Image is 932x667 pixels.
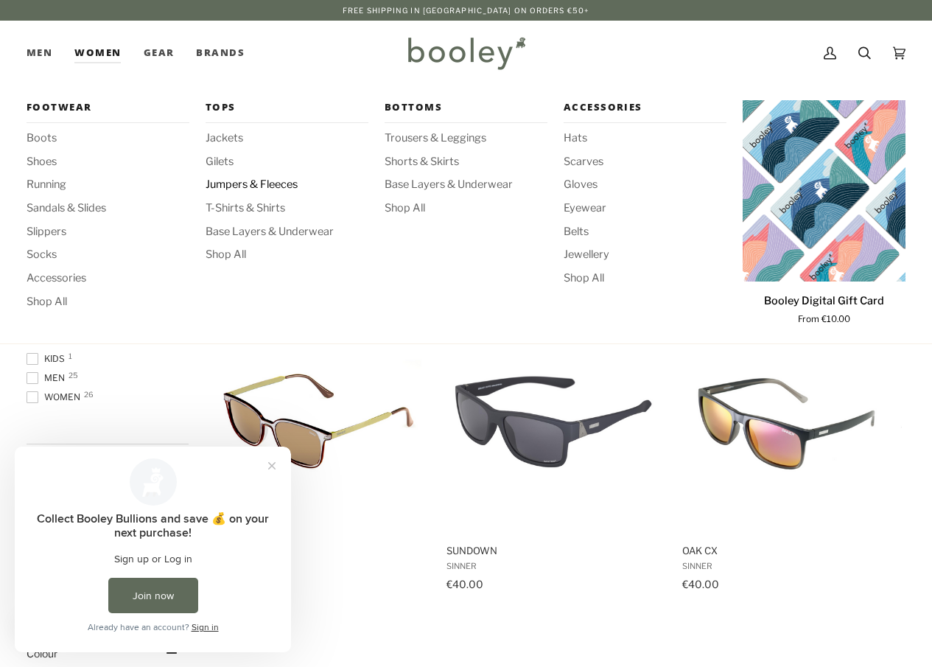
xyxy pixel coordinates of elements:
[564,130,726,147] span: Hats
[564,177,726,193] a: Gloves
[206,224,368,240] a: Base Layers & Underwear
[564,270,726,287] a: Shop All
[743,100,905,282] product-grid-item-variant: €10.00
[210,561,427,571] span: SINNER
[185,21,256,85] a: Brands
[27,100,189,123] a: Footwear
[27,647,69,660] span: Colour
[84,391,94,398] span: 26
[743,287,905,326] a: Booley Digital Gift Card
[27,270,189,287] a: Accessories
[564,100,726,115] span: Accessories
[69,352,72,360] span: 1
[69,371,78,379] span: 25
[402,32,530,74] img: Booley
[27,247,189,263] a: Socks
[206,177,368,193] a: Jumpers & Fleeces
[564,224,726,240] a: Belts
[764,293,884,310] p: Booley Digital Gift Card
[564,200,726,217] a: Eyewear
[210,544,427,557] span: Aliso
[446,544,664,557] span: Sundown
[133,21,186,85] a: Gear
[206,130,368,147] a: Jackets
[27,391,85,404] span: Women
[385,130,547,147] a: Trousers & Leggings
[27,46,52,60] span: Men
[206,247,368,263] a: Shop All
[206,200,368,217] a: T-Shirts & Shirts
[206,154,368,170] a: Gilets
[681,312,902,533] img: SINNER Oak CX Matte Black / Polarised SINTEC Smoke Red Mirror Lens - Booley Galway
[27,294,189,310] a: Shop All
[385,100,547,115] span: Bottoms
[27,177,189,193] a: Running
[27,224,189,240] a: Slippers
[196,46,245,60] span: Brands
[446,578,483,590] span: €40.00
[385,100,547,123] a: Bottoms
[564,154,726,170] a: Scarves
[682,561,900,571] span: SINNER
[27,21,63,85] a: Men
[385,154,547,170] a: Shorts & Skirts
[27,371,69,385] span: Men
[144,46,175,60] span: Gear
[27,100,189,115] span: Footwear
[206,100,368,115] span: Tops
[682,544,900,557] span: Oak CX
[209,312,430,533] img: SINNER Aliso Shiny Dark Brown / Polarised SINTEC Brown Lens - Booley Galway
[444,312,666,596] a: Sundown
[682,578,719,590] span: €40.00
[564,100,726,123] a: Accessories
[564,247,726,263] a: Jewellery
[208,312,430,596] a: Aliso
[743,100,905,282] a: Booley Digital Gift Card
[206,100,368,123] a: Tops
[27,352,69,366] span: Kids
[798,313,850,326] span: From €10.00
[445,312,666,533] img: SINNER Sundown Matte Black / Polarised SINTEC Lens - Booley Galway
[743,100,905,326] product-grid-item: Booley Digital Gift Card
[63,21,132,85] div: Women Footwear Boots Shoes Running Sandals & Slides Slippers Socks Accessories Shop All Tops Jack...
[385,200,547,217] a: Shop All
[15,447,291,652] iframe: Loyalty program pop-up with offers and actions
[63,21,132,85] a: Women
[680,312,902,596] a: Oak CX
[27,154,189,170] a: Shoes
[27,130,189,147] a: Boots
[385,177,547,193] span: Base Layers & Underwear
[343,4,589,16] p: Free Shipping in [GEOGRAPHIC_DATA] on Orders €50+
[27,200,189,217] a: Sandals & Slides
